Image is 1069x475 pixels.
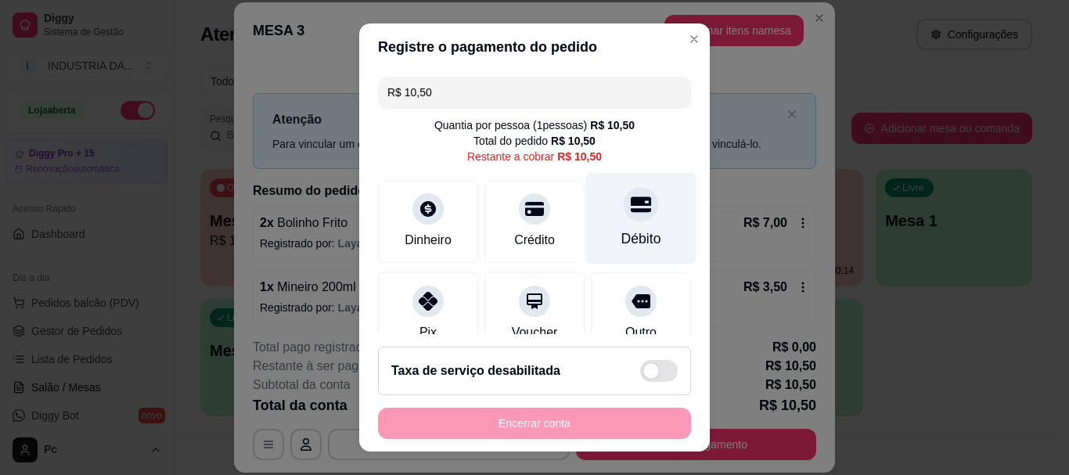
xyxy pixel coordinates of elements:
div: Crédito [514,231,555,250]
h2: Taxa de serviço desabilitada [391,362,560,380]
div: R$ 10,50 [557,149,602,164]
div: R$ 10,50 [590,117,635,133]
div: Quantia por pessoa ( 1 pessoas) [434,117,635,133]
div: Outro [625,323,657,342]
header: Registre o pagamento do pedido [359,23,710,70]
button: Close [682,27,707,52]
input: Ex.: hambúrguer de cordeiro [387,77,682,108]
div: Voucher [512,323,558,342]
div: Dinheiro [405,231,452,250]
div: R$ 10,50 [551,133,596,149]
div: Restante a cobrar [467,149,602,164]
div: Débito [621,229,661,250]
div: Total do pedido [473,133,596,149]
div: Pix [419,323,437,342]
